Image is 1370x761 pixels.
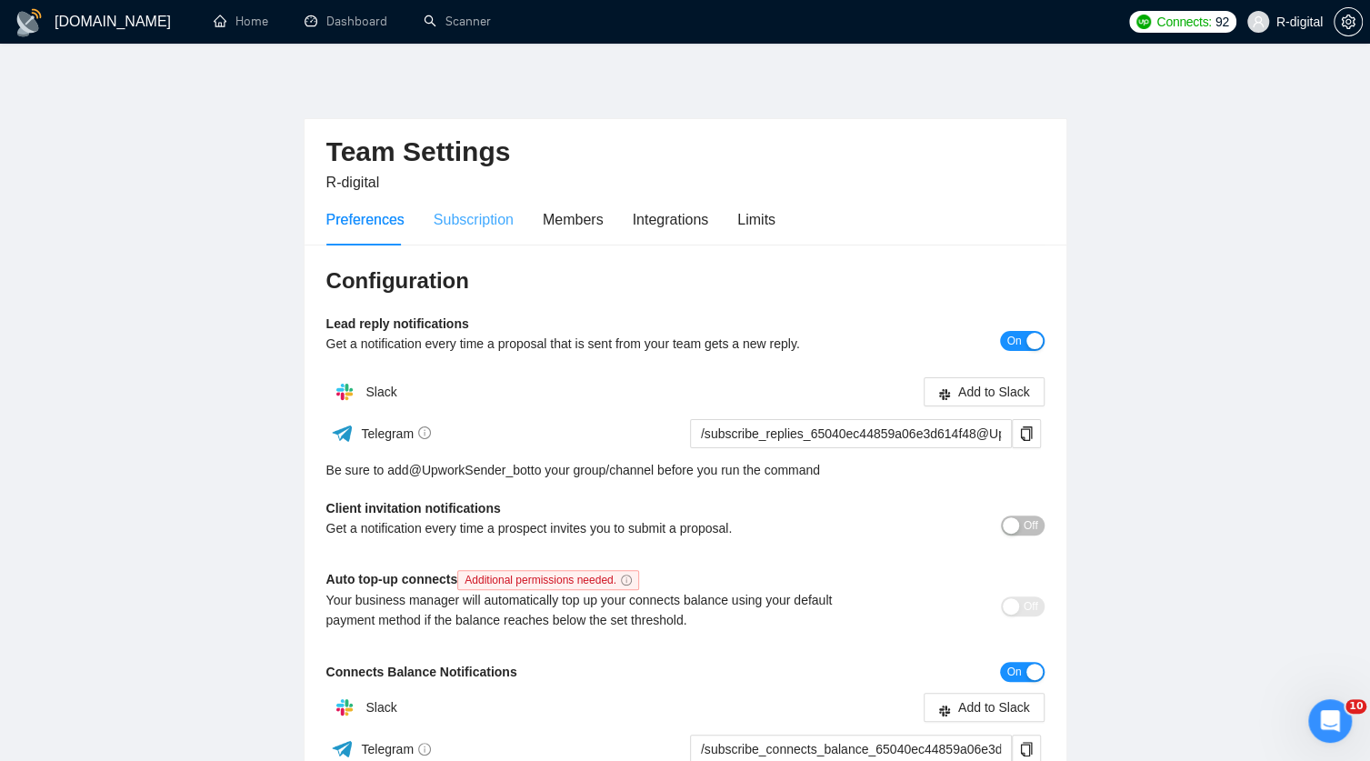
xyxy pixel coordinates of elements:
[1334,15,1363,29] a: setting
[326,175,380,190] span: R-digital
[543,208,604,231] div: Members
[326,501,501,516] b: Client invitation notifications
[1334,7,1363,36] button: setting
[326,460,1045,480] div: Be sure to add to your group/channel before you run the command
[326,266,1045,295] h3: Configuration
[424,14,491,29] a: searchScanner
[924,377,1045,406] button: slackAdd to Slack
[326,208,405,231] div: Preferences
[1006,331,1021,351] span: On
[331,737,354,760] img: ww3wtPAAAAAElFTkSuQmCC
[15,8,44,37] img: logo
[1345,699,1366,714] span: 10
[434,208,514,231] div: Subscription
[326,316,469,331] b: Lead reply notifications
[326,134,1045,171] h2: Team Settings
[365,700,396,715] span: Slack
[326,518,865,538] div: Get a notification every time a prospect invites you to submit a proposal.
[326,689,363,726] img: hpQkSZIkSZIkSZIkSZIkSZIkSZIkSZIkSZIkSZIkSZIkSZIkSZIkSZIkSZIkSZIkSZIkSZIkSZIkSZIkSZIkSZIkSZIkSZIkS...
[1024,596,1038,616] span: Off
[409,460,531,480] a: @UpworkSender_bot
[958,697,1030,717] span: Add to Slack
[326,572,646,586] b: Auto top-up connects
[326,590,865,630] div: Your business manager will automatically top up your connects balance using your default payment ...
[938,703,951,716] span: slack
[1215,12,1229,32] span: 92
[924,693,1045,722] button: slackAdd to Slack
[34,70,268,86] p: Message from Mariia, sent 3w ago
[305,14,387,29] a: dashboardDashboard
[633,208,709,231] div: Integrations
[737,208,775,231] div: Limits
[331,422,354,445] img: ww3wtPAAAAAElFTkSuQmCC
[1156,12,1211,32] span: Connects:
[938,387,951,401] span: slack
[326,665,517,679] b: Connects Balance Notifications
[1252,15,1265,28] span: user
[1006,662,1021,682] span: On
[621,575,632,586] span: info-circle
[326,374,363,410] img: hpQkSZIkSZIkSZIkSZIkSZIkSZIkSZIkSZIkSZIkSZIkSZIkSZIkSZIkSZIkSZIkSZIkSZIkSZIkSZIkSZIkSZIkSZIkSZIkS...
[1335,15,1362,29] span: setting
[1012,419,1041,448] button: copy
[418,743,431,756] span: info-circle
[361,426,431,441] span: Telegram
[1308,699,1352,743] iframe: Intercom live chat
[958,382,1030,402] span: Add to Slack
[1013,742,1040,756] span: copy
[326,334,865,354] div: Get a notification every time a proposal that is sent from your team gets a new reply.
[1013,426,1040,441] span: copy
[214,14,268,29] a: homeHome
[1024,516,1038,536] span: Off
[34,52,268,70] p: Earn Free GigRadar Credits - Just by Sharing Your Story! 💬 Want more credits for sending proposal...
[365,385,396,399] span: Slack
[457,570,639,590] span: Additional permissions needed.
[1136,15,1151,29] img: upwork-logo.png
[361,742,431,756] span: Telegram
[418,426,431,439] span: info-circle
